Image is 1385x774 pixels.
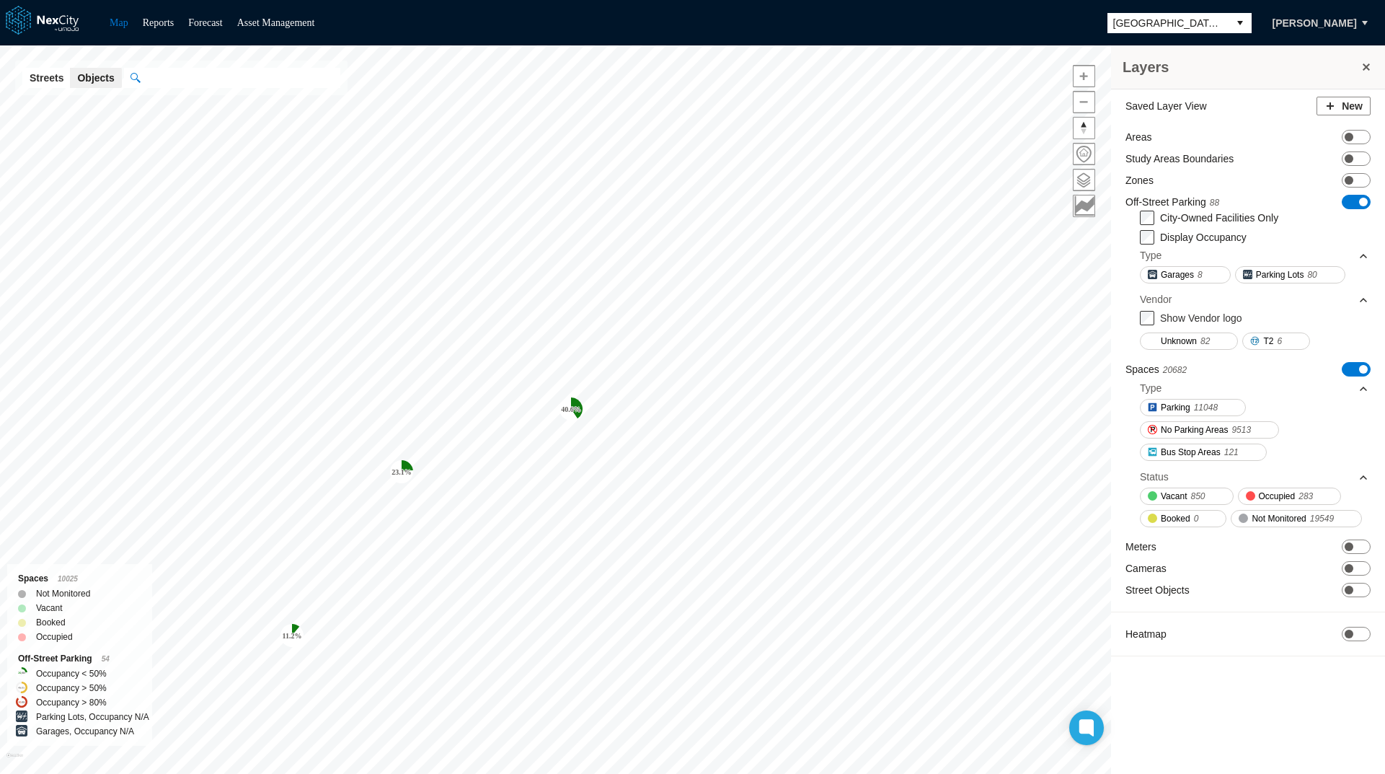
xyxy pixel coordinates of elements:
button: select [1229,13,1252,33]
div: Status [1140,466,1369,488]
button: Reset bearing to north [1073,117,1095,139]
button: Zoom out [1073,91,1095,113]
span: 10025 [58,575,78,583]
div: Off-Street Parking [18,651,141,667]
div: Type [1140,377,1369,399]
span: Unknown [1161,334,1197,348]
span: Parking [1161,400,1190,415]
a: Mapbox homepage [6,753,23,770]
span: Objects [77,71,114,85]
a: Asset Management [237,17,315,28]
span: Occupied [1259,489,1296,503]
span: 88 [1210,198,1219,208]
div: Vendor [1140,292,1172,307]
button: Key metrics [1073,195,1095,217]
span: T2 [1263,334,1273,348]
span: 8 [1198,268,1203,282]
span: 283 [1298,489,1313,503]
span: Vacant [1161,489,1187,503]
label: Occupied [36,630,73,644]
label: City-Owned Facilities Only [1160,212,1278,224]
span: 850 [1190,489,1205,503]
label: Street Objects [1125,583,1190,597]
span: 121 [1224,445,1239,459]
div: Type [1140,248,1161,263]
span: Bus Stop Areas [1161,445,1221,459]
label: Garages, Occupancy N/A [36,724,134,739]
a: Forecast [188,17,222,28]
label: Off-Street Parking [1125,195,1219,210]
span: 9513 [1231,423,1251,437]
label: Occupancy > 50% [36,681,107,695]
span: Parking Lots [1256,268,1304,282]
label: Cameras [1125,561,1167,576]
span: New [1342,99,1363,113]
div: Spaces [18,571,141,586]
label: Not Monitored [36,586,90,601]
span: 11048 [1194,400,1218,415]
span: 6 [1277,334,1282,348]
label: Parking Lots, Occupancy N/A [36,710,149,724]
span: Zoom in [1074,66,1094,87]
span: Reset bearing to north [1074,118,1094,138]
div: Map marker [390,460,413,483]
button: Unknown82 [1140,333,1238,350]
span: [PERSON_NAME] [1273,16,1357,30]
span: 82 [1200,334,1210,348]
span: Garages [1161,268,1194,282]
a: Reports [143,17,174,28]
button: Objects [70,68,121,88]
span: Not Monitored [1252,511,1306,526]
h3: Layers [1123,57,1359,77]
label: Areas [1125,130,1152,144]
tspan: 23.1 % [391,468,412,476]
button: Vacant850 [1140,488,1234,505]
span: 20682 [1163,365,1187,375]
label: Saved Layer View [1125,99,1207,113]
button: Not Monitored19549 [1231,510,1362,527]
button: Home [1073,143,1095,165]
button: Booked0 [1140,510,1226,527]
label: Meters [1125,540,1156,554]
div: Type [1140,381,1161,395]
span: 80 [1307,268,1317,282]
button: Zoom in [1073,65,1095,87]
label: Zones [1125,173,1154,188]
span: [GEOGRAPHIC_DATA][PERSON_NAME] [1113,16,1223,30]
div: Map marker [559,397,583,421]
button: T26 [1242,333,1310,350]
a: Map [110,17,128,28]
label: Display Occupancy [1160,232,1247,243]
span: Booked [1161,511,1190,526]
label: Occupancy < 50% [36,667,107,681]
label: Heatmap [1125,627,1167,641]
button: New [1317,97,1371,115]
button: Streets [22,68,71,88]
span: Streets [30,71,63,85]
button: Occupied283 [1238,488,1342,505]
span: 0 [1194,511,1199,526]
button: [PERSON_NAME] [1257,11,1372,35]
label: Study Areas Boundaries [1125,151,1234,166]
div: Vendor [1140,289,1369,310]
button: Bus Stop Areas121 [1140,444,1267,461]
button: No Parking Areas9513 [1140,421,1279,439]
div: Type [1140,245,1369,266]
button: Layers management [1073,169,1095,191]
span: 54 [102,655,110,663]
label: Show Vendor logo [1160,312,1242,324]
button: Parking Lots80 [1235,266,1345,283]
tspan: 40.6 % [561,405,581,413]
div: Status [1140,470,1169,484]
span: No Parking Areas [1161,423,1228,437]
tspan: 11.2 % [283,632,302,640]
div: Map marker [280,624,304,647]
button: Garages8 [1140,266,1231,283]
label: Vacant [36,601,62,615]
span: 19549 [1310,511,1334,526]
button: Parking11048 [1140,399,1246,416]
span: Zoom out [1074,92,1094,113]
label: Occupancy > 80% [36,695,107,710]
label: Booked [36,615,66,630]
label: Spaces [1125,362,1187,377]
